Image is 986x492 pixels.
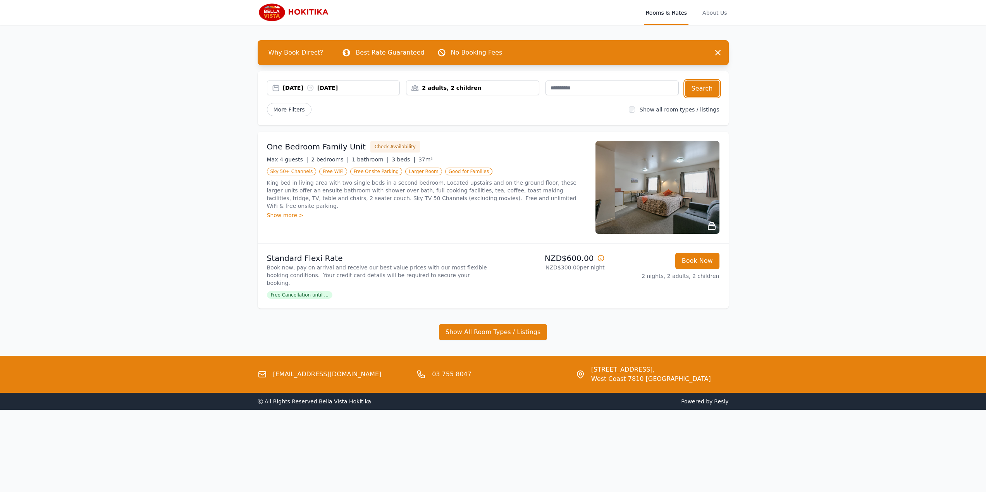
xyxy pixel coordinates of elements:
[267,291,332,299] span: Free Cancellation until ...
[451,48,502,57] p: No Booking Fees
[591,365,711,374] span: [STREET_ADDRESS],
[392,156,415,163] span: 3 beds |
[267,211,586,219] div: Show more >
[496,253,605,264] p: NZD$600.00
[319,168,347,175] span: Free WiFi
[432,370,471,379] a: 03 755 8047
[262,45,330,60] span: Why Book Direct?
[267,103,311,116] span: More Filters
[258,398,371,405] span: ⓒ All Rights Reserved. Bella Vista Hokitika
[439,324,547,340] button: Show All Room Types / Listings
[311,156,349,163] span: 2 bedrooms |
[685,81,719,97] button: Search
[350,168,402,175] span: Free Onsite Parking
[267,141,366,152] h3: One Bedroom Family Unit
[714,398,728,405] a: Resly
[405,168,442,175] span: Larger Room
[267,253,490,264] p: Standard Flexi Rate
[675,253,719,269] button: Book Now
[273,370,382,379] a: [EMAIL_ADDRESS][DOMAIN_NAME]
[496,398,729,405] span: Powered by
[445,168,492,175] span: Good for Families
[267,156,308,163] span: Max 4 guests |
[496,264,605,271] p: NZD$300.00 per night
[283,84,400,92] div: [DATE] [DATE]
[611,272,719,280] p: 2 nights, 2 adults, 2 children
[640,106,719,113] label: Show all room types / listings
[406,84,539,92] div: 2 adults, 2 children
[356,48,424,57] p: Best Rate Guaranteed
[267,264,490,287] p: Book now, pay on arrival and receive our best value prices with our most flexible booking conditi...
[418,156,433,163] span: 37m²
[258,3,332,22] img: Bella Vista Hokitika
[352,156,389,163] span: 1 bathroom |
[267,168,317,175] span: Sky 50+ Channels
[370,141,420,153] button: Check Availability
[267,179,586,210] p: King bed in living area with two single beds in a second bedroom. Located upstairs and on the gro...
[591,374,711,384] span: West Coast 7810 [GEOGRAPHIC_DATA]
